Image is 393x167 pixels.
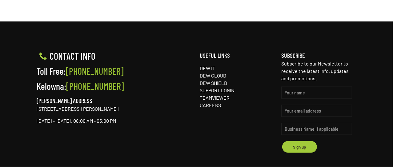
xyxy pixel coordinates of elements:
h4: CONTACT INFO [37,51,193,61]
p: Subscribe to our Newsletter to receive the latest info, updates and promotions. [281,60,356,82]
a: DEW CLOUD [200,73,226,78]
a: SUPPORT LOGIN [200,87,235,93]
h5: [PERSON_NAME] ADDRESS [37,96,193,105]
h4: Toll Free: [37,66,193,76]
a: DEW SHIELD [200,80,227,86]
h5: USEFUL LINKS [200,51,275,60]
a: [PHONE_NUMBER] [66,66,124,77]
h4: Kelowna: [37,81,193,91]
a: TEAMVIEWER [200,95,230,101]
a: [STREET_ADDRESS][PERSON_NAME] [37,106,118,112]
p: [DATE] - [DATE], 08:00 AM - 05:00 PM [37,117,193,125]
a: DEW IT [200,65,215,71]
a: [PHONE_NUMBER] [66,81,124,92]
input: Sign up [282,141,317,153]
h5: SUBSCRIBE [281,51,356,60]
a: CAREERS [200,102,221,108]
